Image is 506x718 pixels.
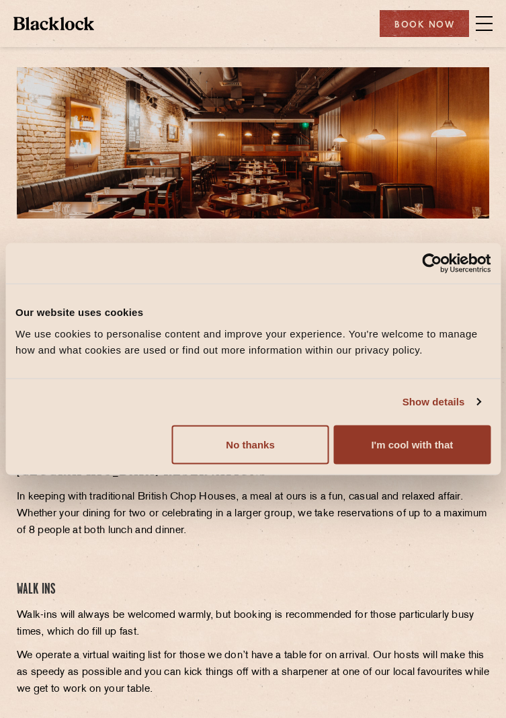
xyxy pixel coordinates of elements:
h4: Walk Ins [17,581,489,599]
div: Our website uses cookies [15,305,491,321]
p: Walk-ins will always be welcomed warmly, but booking is recommended for those particularly busy t... [17,607,489,641]
div: Book Now [380,10,469,37]
a: Show details [403,394,480,410]
div: We use cookies to personalise content and improve your experience. You're welcome to manage how a... [15,325,491,358]
p: In keeping with traditional British Chop Houses, a meal at ours is a fun, casual and relaxed affa... [17,489,489,539]
a: Usercentrics Cookiebot - opens in a new window [373,253,491,274]
img: BL_Textured_Logo-footer-cropped.svg [13,17,94,30]
p: We operate a virtual waiting list for those we don’t have a table for on arrival. Our hosts will ... [17,647,489,698]
button: I'm cool with that [334,425,491,464]
button: No thanks [172,425,329,464]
